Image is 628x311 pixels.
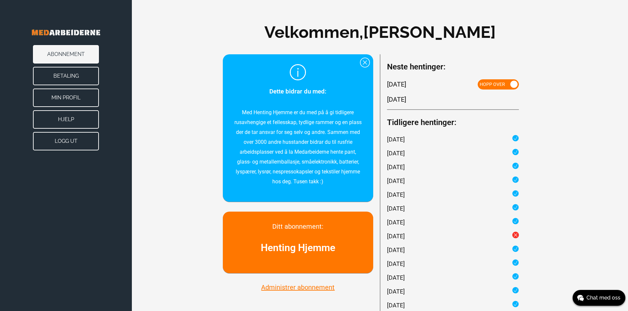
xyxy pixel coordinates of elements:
span: [DATE] [387,163,405,171]
div: Avfall hentet [387,190,519,199]
span: [DATE] [387,204,405,213]
span: [DATE] [387,94,406,104]
span: [DATE] [387,149,405,158]
h3: Dette bidrar du med: [233,87,363,96]
div: Avfall ikke hentet [387,232,519,241]
button: Administrer abonnement [259,283,337,292]
div: Avfall hentet [387,259,519,268]
button: Logg ut [33,132,99,150]
span: [DATE] [387,273,405,282]
h4: Ditt abonnement: [233,221,363,231]
div: Lukk [360,58,370,67]
div: Avfall hentet [387,287,519,296]
span: [DATE] [387,301,405,310]
div: Avfall hentet [387,176,519,185]
h2: Neste hentinger: [387,61,519,73]
p: Med Henting Hjemme er du med på å gi tidligere rusavhengige et fellesskap, tydlige rammer og en p... [233,108,363,187]
div: Avfall hentet [387,273,519,282]
span: [DATE] [387,79,406,90]
div: Avfall hentet [387,149,519,158]
span: Hopp over [480,82,505,87]
div: Avfall hentet [387,301,519,310]
button: Chat med oss [573,290,625,306]
div: Avfall hentet [387,163,519,171]
button: Hjelp [33,110,99,129]
h2: Tidligere hentinger: [387,117,537,128]
span: [DATE] [387,287,405,296]
div: Avfall hentet [387,218,519,227]
span: [DATE] [387,135,405,144]
span: [DATE] [387,176,405,185]
button: Min Profil [33,89,99,107]
span: [DATE] [387,232,405,241]
div: Avfall hentet [387,246,519,254]
span: [DATE] [387,259,405,268]
img: Banner [13,20,119,45]
button: Betaling [33,67,99,85]
div: Avfall hentet [387,135,519,144]
span: [DATE] [387,190,405,199]
button: Abonnement [33,45,99,64]
h2: Henting Hjemme [233,240,363,255]
button: Hopp over [478,79,519,90]
span: [DATE] [387,218,405,227]
span: [DATE] [387,246,405,254]
h1: Velkommen, [PERSON_NAME] [264,20,496,44]
span: Chat med oss [586,294,620,302]
div: Avfall hentet [387,204,519,213]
